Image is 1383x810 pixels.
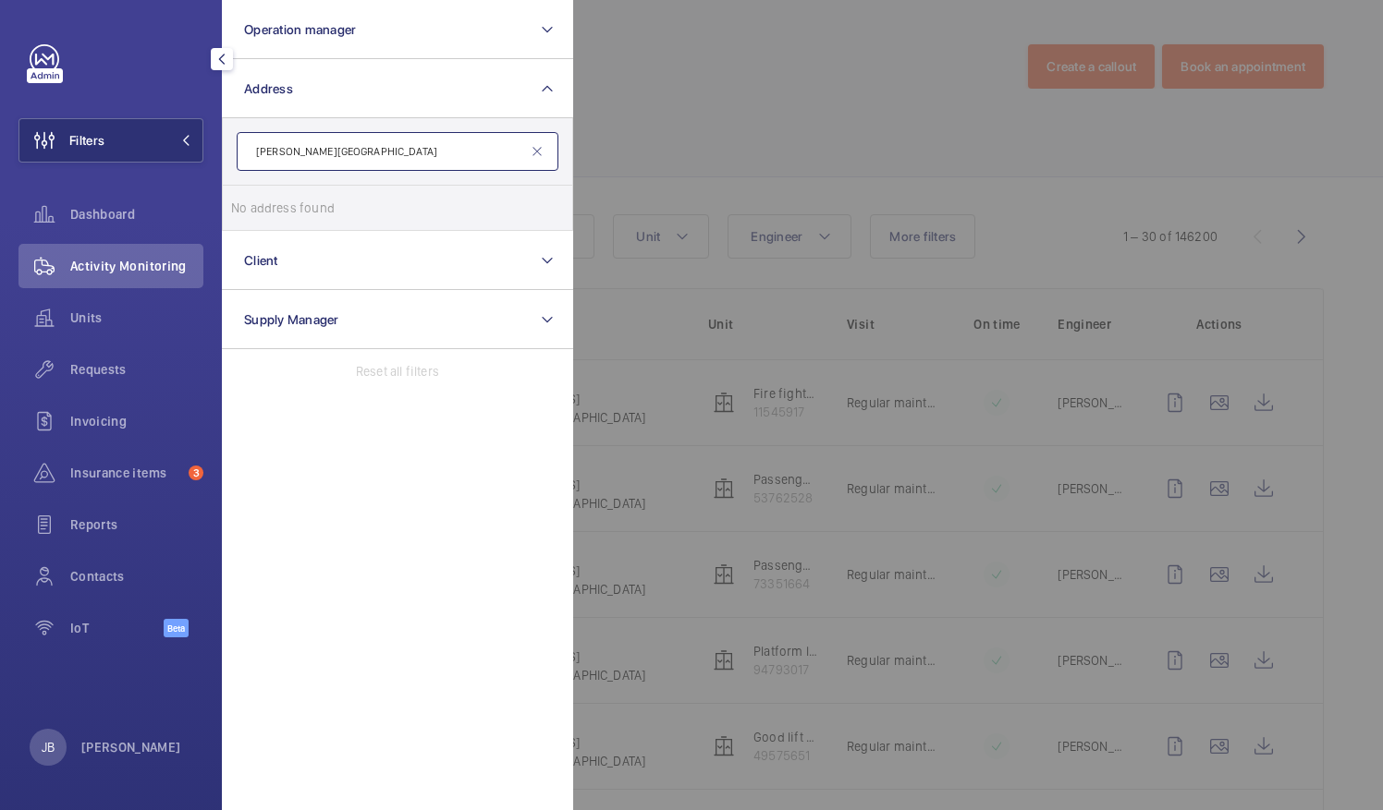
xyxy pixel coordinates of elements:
[69,131,104,150] span: Filters
[164,619,189,637] span: Beta
[18,118,203,163] button: Filters
[70,567,203,586] span: Contacts
[70,515,203,534] span: Reports
[70,257,203,275] span: Activity Monitoring
[70,360,203,379] span: Requests
[81,738,181,756] p: [PERSON_NAME]
[42,738,55,756] p: JB
[70,464,181,482] span: Insurance items
[70,308,203,327] span: Units
[70,412,203,430] span: Invoicing
[70,619,164,637] span: IoT
[189,465,203,480] span: 3
[70,205,203,224] span: Dashboard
